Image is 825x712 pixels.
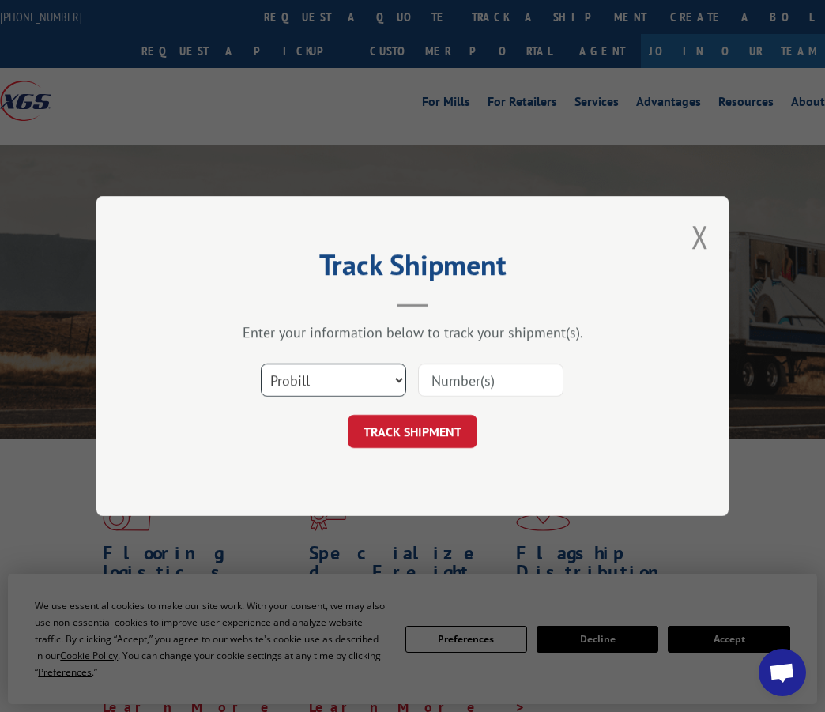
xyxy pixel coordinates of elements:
[691,216,709,258] button: Close modal
[175,323,650,341] div: Enter your information below to track your shipment(s).
[348,415,477,448] button: TRACK SHIPMENT
[759,649,806,696] div: Open chat
[418,364,563,397] input: Number(s)
[175,254,650,284] h2: Track Shipment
